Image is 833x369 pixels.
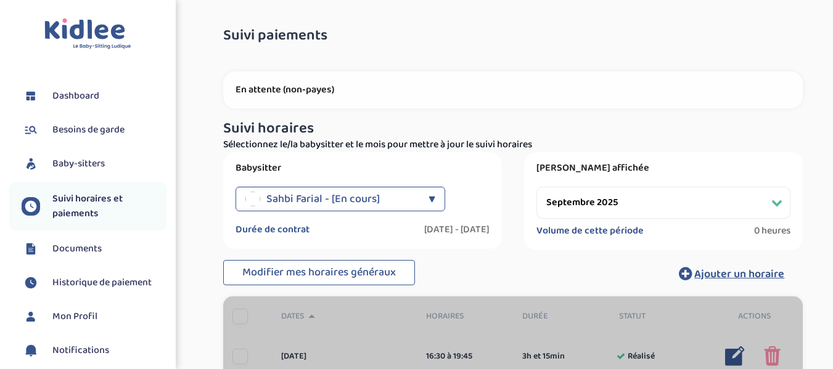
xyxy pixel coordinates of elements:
[52,192,166,221] span: Suivi horaires et paiements
[52,123,125,137] span: Besoins de garde
[22,341,166,360] a: Notifications
[22,307,166,326] a: Mon Profil
[22,192,166,221] a: Suivi horaires et paiements
[52,156,105,171] span: Baby-sitters
[754,225,790,237] span: 0 heures
[242,264,396,281] span: Modifier mes horaires généraux
[44,18,131,50] img: logo.svg
[694,266,784,283] span: Ajouter un horaire
[236,224,310,236] label: Durée de contrat
[236,162,490,174] label: Babysitter
[424,224,490,236] label: [DATE] - [DATE]
[22,274,40,292] img: suivihoraire.svg
[52,241,102,256] span: Documents
[52,89,99,103] span: Dashboard
[22,240,166,258] a: Documents
[22,87,166,105] a: Dashboard
[52,343,109,358] span: Notifications
[22,197,40,216] img: suivihoraire.svg
[52,309,97,324] span: Mon Profil
[22,155,40,173] img: babysitters.svg
[223,137,803,152] p: Sélectionnez le/la babysitter et le mois pour mettre à jour le suivi horaires
[22,121,166,139] a: Besoins de garde
[22,155,166,173] a: Baby-sitters
[536,162,790,174] label: [PERSON_NAME] affichée
[52,275,152,290] span: Historique de paiement
[266,187,380,211] span: Sahbi Farial - [En cours]
[22,121,40,139] img: besoin.svg
[660,260,803,287] button: Ajouter un horaire
[223,121,803,137] h3: Suivi horaires
[22,87,40,105] img: dashboard.svg
[223,28,327,44] span: Suivi paiements
[236,84,790,96] p: En attente (non-payes)
[22,307,40,326] img: profil.svg
[22,240,40,258] img: documents.svg
[22,274,166,292] a: Historique de paiement
[429,187,435,211] div: ▼
[223,260,415,286] button: Modifier mes horaires généraux
[536,225,644,237] label: Volume de cette période
[22,341,40,360] img: notification.svg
